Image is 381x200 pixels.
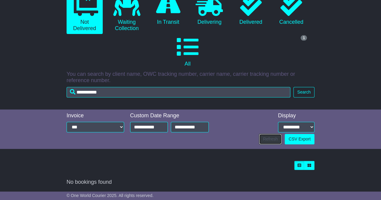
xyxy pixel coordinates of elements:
button: Refresh [259,134,282,144]
a: CSV Export [285,134,314,144]
span: © One World Courier 2025. All rights reserved. [67,193,154,198]
div: Display [278,112,314,119]
div: Invoice [67,112,124,119]
p: You can search by client name, OWC tracking number, carrier name, carrier tracking number or refe... [67,71,314,84]
div: Custom Date Range [130,112,209,119]
span: 1 [301,35,307,41]
a: 1 All [67,34,308,69]
button: Search [293,87,314,97]
div: No bookings found [67,179,314,186]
